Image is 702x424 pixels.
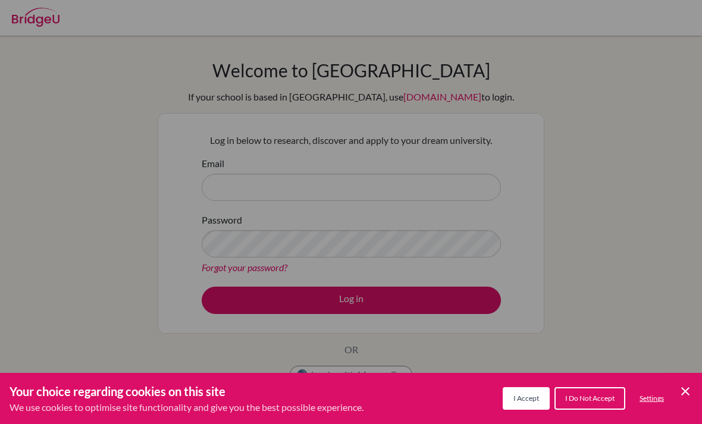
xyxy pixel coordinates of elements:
[640,394,664,403] span: Settings
[565,394,615,403] span: I Do Not Accept
[678,384,692,398] button: Save and close
[10,400,363,414] p: We use cookies to optimise site functionality and give you the best possible experience.
[630,388,673,409] button: Settings
[10,382,363,400] h3: Your choice regarding cookies on this site
[554,387,625,410] button: I Do Not Accept
[503,387,550,410] button: I Accept
[513,394,539,403] span: I Accept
